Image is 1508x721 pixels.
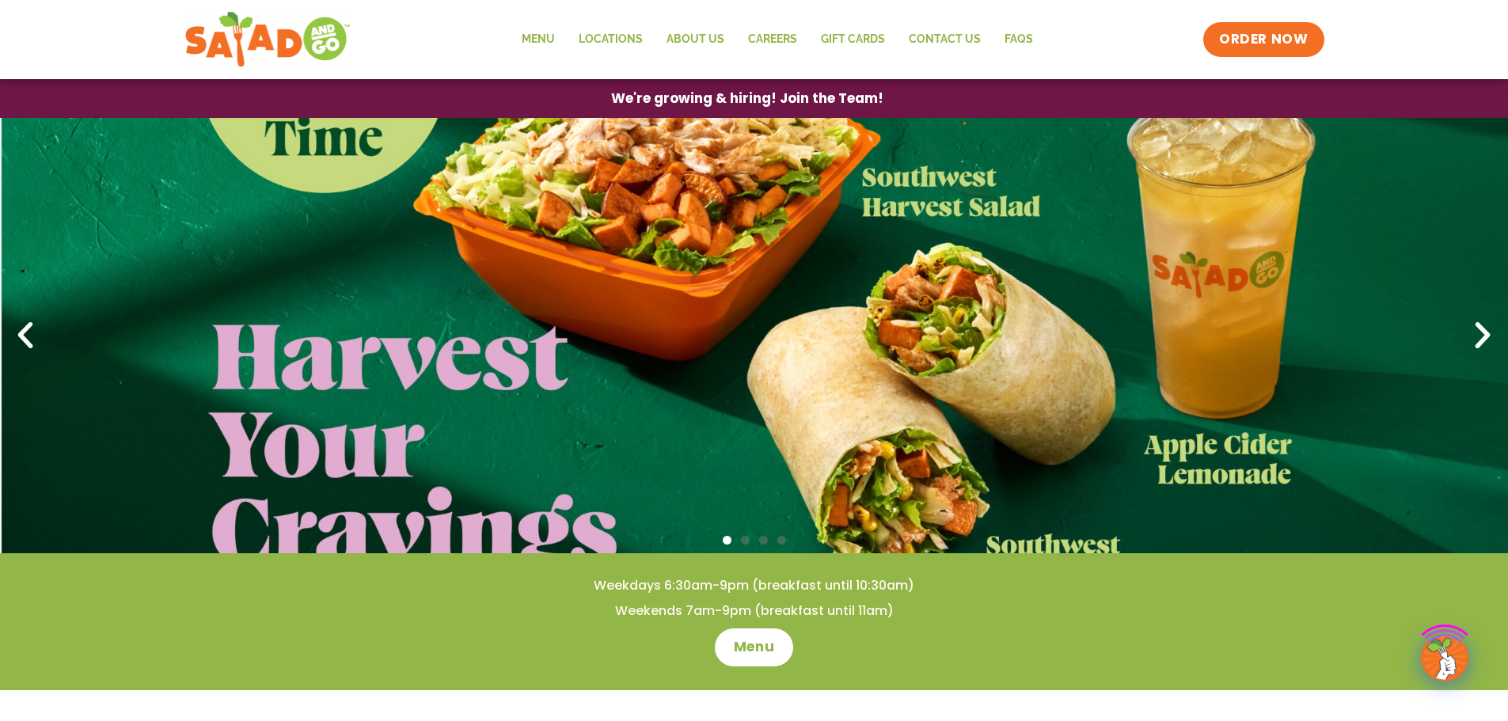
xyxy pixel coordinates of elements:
[611,92,883,105] span: We're growing & hiring! Join the Team!
[32,602,1476,620] h4: Weekends 7am-9pm (breakfast until 11am)
[1219,30,1308,49] span: ORDER NOW
[1465,318,1500,353] div: Next slide
[809,21,897,58] a: GIFT CARDS
[184,8,351,71] img: new-SAG-logo-768×292
[587,80,907,117] a: We're growing & hiring! Join the Team!
[655,21,736,58] a: About Us
[510,21,567,58] a: Menu
[993,21,1045,58] a: FAQs
[741,536,750,545] span: Go to slide 2
[1203,22,1324,57] a: ORDER NOW
[734,638,774,657] span: Menu
[723,536,731,545] span: Go to slide 1
[759,536,768,545] span: Go to slide 3
[897,21,993,58] a: Contact Us
[736,21,809,58] a: Careers
[715,628,793,666] a: Menu
[510,21,1045,58] nav: Menu
[777,536,786,545] span: Go to slide 4
[32,577,1476,594] h4: Weekdays 6:30am-9pm (breakfast until 10:30am)
[567,21,655,58] a: Locations
[8,318,43,353] div: Previous slide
